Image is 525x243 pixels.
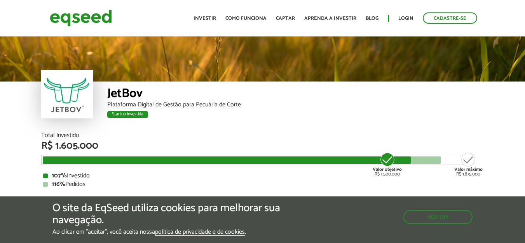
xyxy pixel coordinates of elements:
[373,152,402,177] div: R$ 1.500.000
[398,16,413,21] a: Login
[304,16,356,21] a: Aprenda a investir
[454,166,483,173] strong: Valor máximo
[194,16,216,21] a: Investir
[225,16,267,21] a: Como funciona
[423,12,477,24] a: Cadastre-se
[107,87,484,102] div: JetBov
[107,111,148,118] div: Startup investida
[52,179,65,189] strong: 116%
[52,228,304,236] p: Ao clicar em "aceitar", você aceita nossa .
[50,8,112,28] img: EqSeed
[373,166,402,173] strong: Valor objetivo
[454,152,483,177] div: R$ 1.875.000
[107,102,484,108] div: Plataforma Digital de Gestão para Pecuária de Corte
[155,229,245,236] a: política de privacidade e de cookies
[52,202,304,226] h5: O site da EqSeed utiliza cookies para melhorar sua navegação.
[366,16,378,21] a: Blog
[276,16,295,21] a: Captar
[52,170,67,181] strong: 107%
[43,173,482,179] div: Investido
[41,141,484,151] div: R$ 1.605.000
[41,132,484,139] div: Total Investido
[403,210,473,224] button: Aceitar
[43,181,482,187] div: Pedidos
